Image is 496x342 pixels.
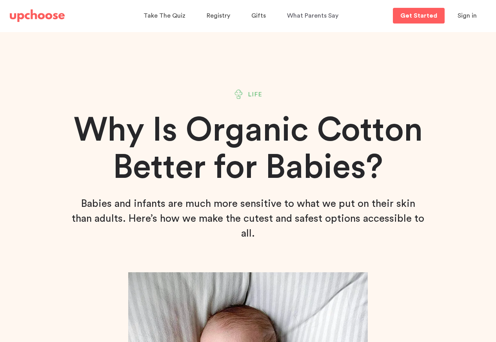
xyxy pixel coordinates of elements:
p: Babies and infants are much more sensitive to what we put on their skin than adults. Here’s how w... [72,196,425,241]
span: What Parents Say [287,13,338,19]
a: Gifts [251,8,268,24]
a: Take The Quiz [144,8,188,24]
span: Sign in [458,13,477,19]
span: Registry [207,13,230,19]
span: Life [248,90,263,99]
a: Registry [207,8,233,24]
a: What Parents Say [287,8,341,24]
a: Get Started [393,8,445,24]
h1: Why Is Organic Cotton Better for Babies? [42,112,454,186]
button: Sign in [448,8,487,24]
img: Plant [234,89,243,99]
p: Get Started [400,13,437,19]
span: Gifts [251,13,266,19]
img: UpChoose [10,9,65,22]
span: Take The Quiz [144,13,185,19]
a: UpChoose [10,8,65,24]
